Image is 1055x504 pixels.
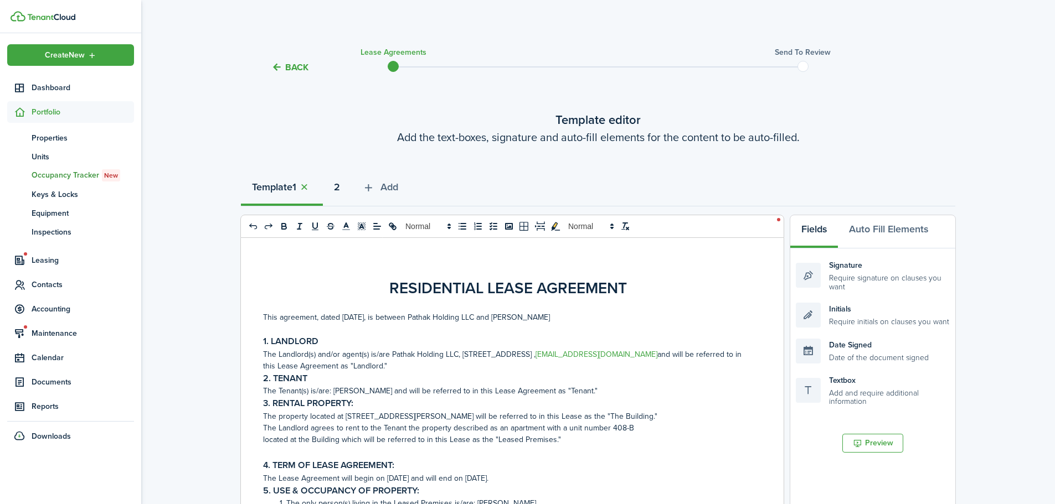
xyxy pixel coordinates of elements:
[263,311,753,323] p: This agreement, dated [DATE], is between Pathak Holding LLC and [PERSON_NAME]
[263,459,753,472] h3: 4. TERM OF LEASE AGREEMENT:
[45,51,85,59] span: Create New
[7,77,134,98] a: Dashboard
[104,170,118,180] span: New
[548,220,563,233] button: toggleMarkYellow: markYellow
[32,189,134,200] span: Keys & Locks
[380,180,398,195] span: Add
[32,226,134,238] span: Inspections
[7,204,134,222] a: Equipment
[32,106,134,118] span: Portfolio
[470,220,486,233] button: list: ordered
[617,220,633,233] button: clean
[32,279,134,290] span: Contacts
[361,46,426,58] h3: Lease Agreements
[7,128,134,147] a: Properties
[252,180,292,195] strong: Template
[351,173,409,206] button: Add
[32,328,134,339] span: Maintenance
[32,82,134,93] span: Dashboard
[486,220,501,233] button: list: check
[32,151,134,163] span: Units
[32,401,134,412] span: Reports
[263,434,753,445] p: located at the Building which will be referred to in this Lease as the "Leased Premises."
[775,46,831,58] h3: Send to review
[263,385,753,397] p: The Tenant(s) is/are: [PERSON_NAME] and will be referred to in this Lease Agreement as "Tenant."
[263,484,753,498] h3: 5. USE & OCCUPANCY OF PROPERTY:
[7,44,134,66] button: Open menu
[292,180,296,195] strong: 1
[263,349,753,372] p: The Landlord(s) and/or agent(s) is/are Pathak Holding LLC, [STREET_ADDRESS] , and will be referre...
[32,376,134,388] span: Documents
[7,185,134,204] a: Keys & Locks
[7,222,134,241] a: Inspections
[263,472,753,484] p: The Lease Agreement will begin on [DATE] and will end on [DATE].
[241,111,955,129] wizard-step-header-title: Template editor
[536,349,657,360] a: [EMAIL_ADDRESS][DOMAIN_NAME]
[32,132,134,144] span: Properties
[263,277,753,300] h1: RESIDENTIAL LEASE AGREEMENT
[276,220,292,233] button: bold
[263,335,753,349] h3: 1. LANDLORD
[271,61,308,73] button: Back
[261,220,276,233] button: redo: redo
[32,430,71,442] span: Downloads
[245,220,261,233] button: undo: undo
[27,14,75,20] img: TenantCloud
[532,220,548,233] button: pageBreak
[517,220,532,233] button: table-better
[263,422,753,434] p: The Landlord agrees to rent to the Tenant the property described as an apartment with a unit numb...
[32,352,134,363] span: Calendar
[7,147,134,166] a: Units
[455,220,470,233] button: list: bullet
[32,254,134,266] span: Leasing
[263,372,753,386] h3: 2. TENANT
[334,180,340,195] strong: 2
[296,181,312,194] button: Close tab
[241,129,955,146] wizard-step-header-description: Add the text-boxes, signature and auto-fill elements for the content to be auto-filled.
[842,434,903,453] button: Preview
[32,303,134,315] span: Accounting
[32,169,134,181] span: Occupancy Tracker
[292,220,307,233] button: italic
[263,397,753,411] h3: 3. RENTAL PROPERTY:
[790,215,838,248] button: Fields
[501,220,517,233] button: image
[7,396,134,417] a: Reports
[323,220,338,233] button: strike
[307,220,323,233] button: underline
[11,11,25,22] img: TenantCloud
[385,220,400,233] button: link
[32,207,134,219] span: Equipment
[838,215,939,248] button: Auto Fill Elements
[7,166,134,185] a: Occupancy TrackerNew
[263,411,753,422] p: The property located at [STREET_ADDRESS][PERSON_NAME] will be referred to in this Lease as the "T...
